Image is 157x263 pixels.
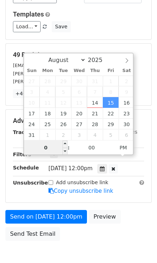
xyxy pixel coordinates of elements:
[87,76,103,86] span: July 31, 2025
[86,57,112,63] input: Year
[24,108,40,119] span: August 17, 2025
[71,86,87,97] span: August 6, 2025
[13,79,131,84] small: [PERSON_NAME][EMAIL_ADDRESS][DOMAIN_NAME]
[5,227,60,241] a: Send Test Email
[24,76,40,86] span: July 27, 2025
[103,119,119,129] span: August 29, 2025
[55,108,71,119] span: August 19, 2025
[87,108,103,119] span: August 21, 2025
[49,188,113,194] a: Copy unsubscribe link
[121,229,157,263] iframe: Chat Widget
[13,21,41,32] a: Load...
[71,129,87,140] span: September 3, 2025
[24,140,68,155] input: Hour
[55,86,71,97] span: August 5, 2025
[13,71,131,76] small: [PERSON_NAME][EMAIL_ADDRESS][DOMAIN_NAME]
[24,119,40,129] span: August 24, 2025
[55,129,71,140] span: September 2, 2025
[89,210,120,224] a: Preview
[13,63,93,68] small: [EMAIL_ADDRESS][DOMAIN_NAME]
[13,117,144,125] h5: Advanced
[40,119,55,129] span: August 25, 2025
[68,140,70,155] span: :
[119,76,134,86] span: August 2, 2025
[103,97,119,108] span: August 15, 2025
[71,97,87,108] span: August 13, 2025
[119,129,134,140] span: September 6, 2025
[103,129,119,140] span: September 5, 2025
[103,86,119,97] span: August 8, 2025
[49,165,93,172] span: [DATE] 12:00pm
[119,86,134,97] span: August 9, 2025
[87,119,103,129] span: August 28, 2025
[24,86,40,97] span: August 3, 2025
[55,119,71,129] span: August 26, 2025
[87,97,103,108] span: August 14, 2025
[40,108,55,119] span: August 18, 2025
[13,89,43,98] a: +46 more
[119,97,134,108] span: August 16, 2025
[40,86,55,97] span: August 4, 2025
[87,129,103,140] span: September 4, 2025
[13,51,144,59] h5: 49 Recipients
[56,179,108,186] label: Add unsubscribe link
[24,129,40,140] span: August 31, 2025
[71,68,87,73] span: Wed
[13,129,37,135] strong: Tracking
[71,108,87,119] span: August 20, 2025
[52,21,70,32] button: Save
[119,108,134,119] span: August 23, 2025
[13,152,31,157] strong: Filters
[119,119,134,129] span: August 30, 2025
[13,165,39,171] strong: Schedule
[119,68,134,73] span: Sat
[87,86,103,97] span: August 7, 2025
[40,97,55,108] span: August 11, 2025
[5,210,87,224] a: Send on [DATE] 12:00pm
[13,180,48,186] strong: Unsubscribe
[71,119,87,129] span: August 27, 2025
[103,76,119,86] span: August 1, 2025
[55,97,71,108] span: August 12, 2025
[13,10,44,18] a: Templates
[40,68,55,73] span: Mon
[40,129,55,140] span: September 1, 2025
[103,68,119,73] span: Fri
[24,97,40,108] span: August 10, 2025
[24,68,40,73] span: Sun
[70,140,114,155] input: Minute
[103,108,119,119] span: August 22, 2025
[71,76,87,86] span: July 30, 2025
[55,76,71,86] span: July 29, 2025
[114,140,133,155] span: Click to toggle
[40,76,55,86] span: July 28, 2025
[87,68,103,73] span: Thu
[55,68,71,73] span: Tue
